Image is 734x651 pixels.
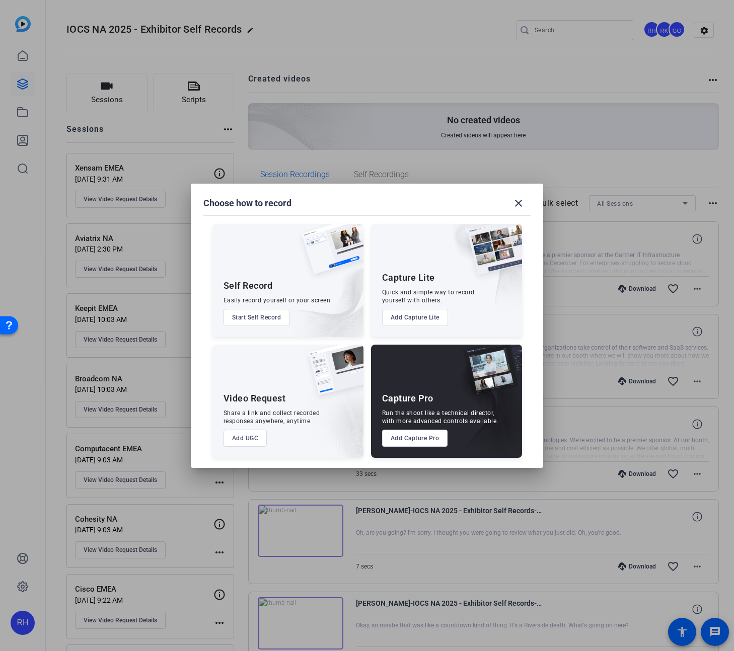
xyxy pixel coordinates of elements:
img: embarkstudio-capture-lite.png [432,224,522,324]
button: Add Capture Lite [382,309,448,326]
div: Run the shoot like a technical director, with more advanced controls available. [382,409,498,425]
img: ugc-content.png [301,345,363,405]
img: capture-lite.png [460,224,522,285]
img: embarkstudio-self-record.png [276,246,363,337]
button: Add Capture Pro [382,430,448,447]
div: Share a link and collect recorded responses anywhere, anytime. [224,409,320,425]
div: Easily record yourself or your screen. [224,296,332,304]
img: embarkstudio-ugc-content.png [305,376,363,458]
img: self-record.png [294,224,363,284]
img: embarkstudio-capture-pro.png [448,357,522,458]
div: Capture Pro [382,392,433,404]
mat-icon: close [512,197,525,209]
button: Start Self Record [224,309,290,326]
div: Video Request [224,392,286,404]
div: Capture Lite [382,272,435,284]
img: capture-pro.png [456,345,522,406]
div: Quick and simple way to record yourself with others. [382,288,475,304]
button: Add UGC [224,430,267,447]
h1: Choose how to record [203,197,291,209]
div: Self Record [224,280,273,292]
